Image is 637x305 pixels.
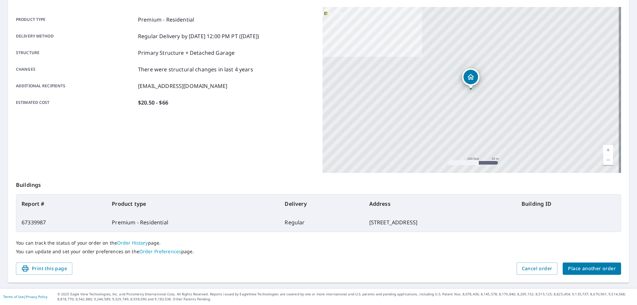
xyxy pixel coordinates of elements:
[16,32,135,40] p: Delivery method
[16,99,135,107] p: Estimated cost
[138,65,253,73] p: There were structural changes in last 4 years
[364,194,516,213] th: Address
[563,263,621,275] button: Place another order
[16,65,135,73] p: Changes
[279,194,364,213] th: Delivery
[517,263,558,275] button: Cancel order
[138,82,227,90] p: [EMAIL_ADDRESS][DOMAIN_NAME]
[16,173,621,194] p: Buildings
[603,155,613,165] a: Current Level 17, Zoom Out
[522,265,552,273] span: Cancel order
[139,248,181,255] a: Order Preferences
[3,295,47,299] p: |
[364,213,516,232] td: [STREET_ADDRESS]
[16,49,135,57] p: Structure
[106,213,279,232] td: Premium - Residential
[516,194,621,213] th: Building ID
[21,265,67,273] span: Print this page
[16,82,135,90] p: Additional recipients
[138,16,194,24] p: Premium - Residential
[138,32,259,40] p: Regular Delivery by [DATE] 12:00 PM PT ([DATE])
[138,99,168,107] p: $20.50 - $66
[3,294,24,299] a: Terms of Use
[279,213,364,232] td: Regular
[138,49,235,57] p: Primary Structure + Detached Garage
[57,292,634,302] p: © 2025 Eagle View Technologies, Inc. and Pictometry International Corp. All Rights Reserved. Repo...
[16,194,106,213] th: Report #
[117,240,148,246] a: Order History
[26,294,47,299] a: Privacy Policy
[462,68,479,89] div: Dropped pin, building 1, Residential property, 6277 YOUNG ST HALIFAX NS B3L1Z9
[16,240,621,246] p: You can track the status of your order on the page.
[16,16,135,24] p: Product type
[106,194,279,213] th: Product type
[603,145,613,155] a: Current Level 17, Zoom In
[16,263,72,275] button: Print this page
[16,213,106,232] td: 67339987
[16,249,621,255] p: You can update and set your order preferences on the page.
[568,265,616,273] span: Place another order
